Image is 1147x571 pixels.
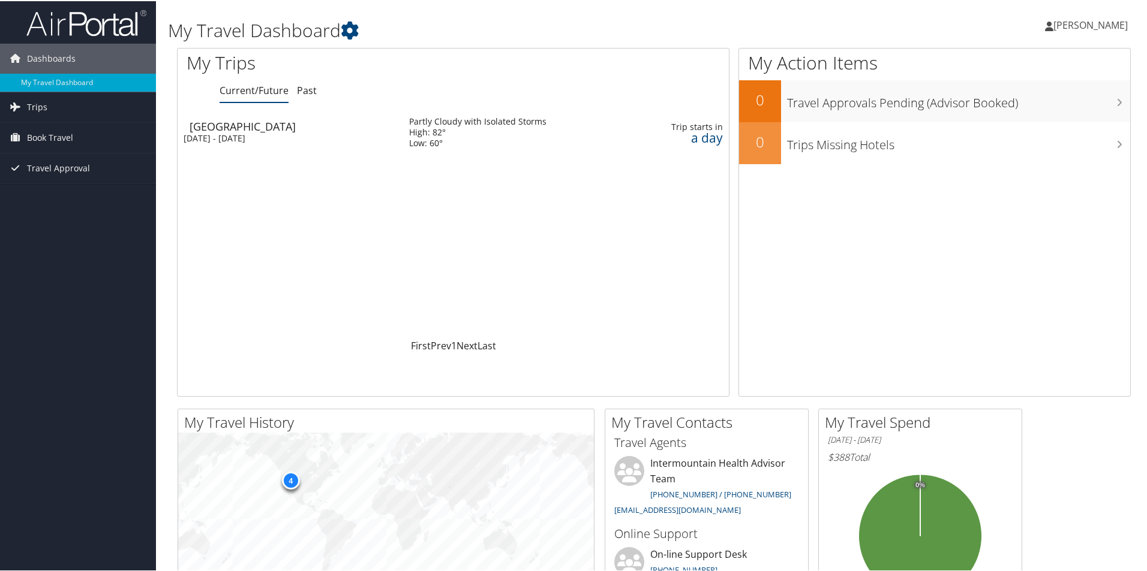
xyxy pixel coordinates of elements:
a: 0Trips Missing Hotels [739,121,1130,163]
h3: Trips Missing Hotels [787,129,1130,152]
span: Trips [27,91,47,121]
a: Current/Future [220,83,289,96]
a: [PHONE_NUMBER] / [PHONE_NUMBER] [650,488,791,499]
img: airportal-logo.png [26,8,146,36]
div: a day [654,131,723,142]
div: [GEOGRAPHIC_DATA] [190,120,397,131]
h2: My Travel Spend [825,411,1022,431]
h6: Total [828,449,1013,463]
a: [PERSON_NAME] [1045,6,1140,42]
h1: My Travel Dashboard [168,17,816,42]
a: First [411,338,431,351]
h2: My Travel Contacts [611,411,808,431]
span: Book Travel [27,122,73,152]
div: Trip starts in [654,120,723,131]
h3: Travel Agents [614,433,799,450]
tspan: 0% [915,481,925,488]
a: Last [478,338,496,351]
span: [PERSON_NAME] [1053,17,1128,31]
span: Dashboards [27,43,76,72]
div: High: 82° [409,126,547,137]
a: Prev [431,338,451,351]
a: 0Travel Approvals Pending (Advisor Booked) [739,79,1130,121]
h3: Travel Approvals Pending (Advisor Booked) [787,87,1130,110]
a: Past [297,83,317,96]
div: Partly Cloudy with Isolated Storms [409,115,547,126]
h3: Online Support [614,524,799,541]
li: Intermountain Health Advisor Team [608,455,805,519]
h2: 0 [739,89,781,109]
h1: My Action Items [739,49,1130,74]
a: [EMAIL_ADDRESS][DOMAIN_NAME] [614,503,741,514]
span: $388 [828,449,849,463]
div: 4 [281,470,299,488]
span: Travel Approval [27,152,90,182]
div: Low: 60° [409,137,547,147]
h1: My Trips [187,49,490,74]
h2: My Travel History [184,411,594,431]
h6: [DATE] - [DATE] [828,433,1013,445]
div: [DATE] - [DATE] [184,132,391,143]
a: Next [457,338,478,351]
a: 1 [451,338,457,351]
h2: 0 [739,131,781,151]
